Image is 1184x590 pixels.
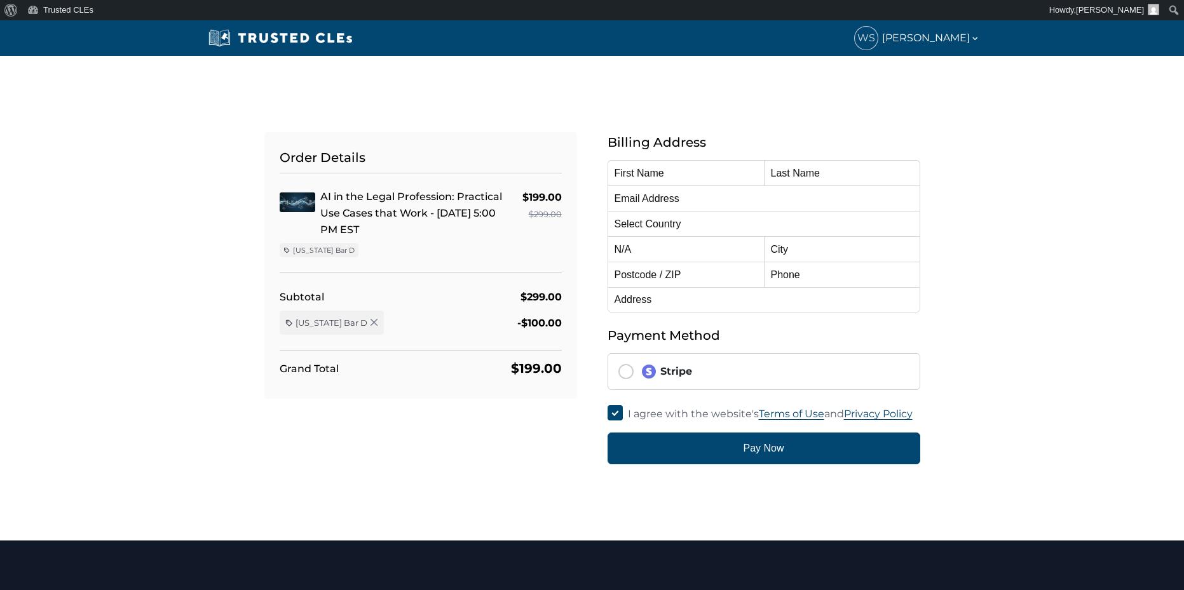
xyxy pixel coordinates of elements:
img: AI in the Legal Profession: Practical Use Cases that Work - 10/15 - 5:00 PM EST [280,192,315,212]
div: Stripe [641,364,909,379]
span: [US_STATE] Bar D [293,245,355,255]
input: Phone [764,262,920,287]
h5: Payment Method [608,325,920,345]
h5: Billing Address [608,132,920,152]
div: $299.00 [522,206,562,223]
span: [US_STATE] Bar D [296,317,367,328]
input: Email Address [608,185,920,211]
a: Privacy Policy [844,408,913,420]
input: First Name [608,160,764,185]
h5: Order Details [280,147,562,173]
input: stripeStripe [618,364,634,379]
span: WS [855,27,878,50]
div: $299.00 [521,288,562,305]
a: AI in the Legal Profession: Practical Use Cases that Work - [DATE] 5:00 PM EST [320,191,502,236]
div: $199.00 [511,358,562,379]
button: Pay Now [608,432,920,464]
div: Grand Total [280,360,339,377]
span: [PERSON_NAME] [882,29,980,46]
img: stripe [641,364,657,379]
div: Subtotal [280,288,324,305]
div: -$100.00 [517,314,562,332]
img: Trusted CLEs [205,29,357,48]
input: Last Name [764,160,920,185]
input: Address [608,287,920,312]
a: Terms of Use [759,408,824,420]
span: [PERSON_NAME] [1076,5,1144,15]
span: I agree with the website's and [628,408,913,420]
input: City [764,236,920,262]
div: $199.00 [522,189,562,206]
input: Postcode / ZIP [608,262,764,287]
